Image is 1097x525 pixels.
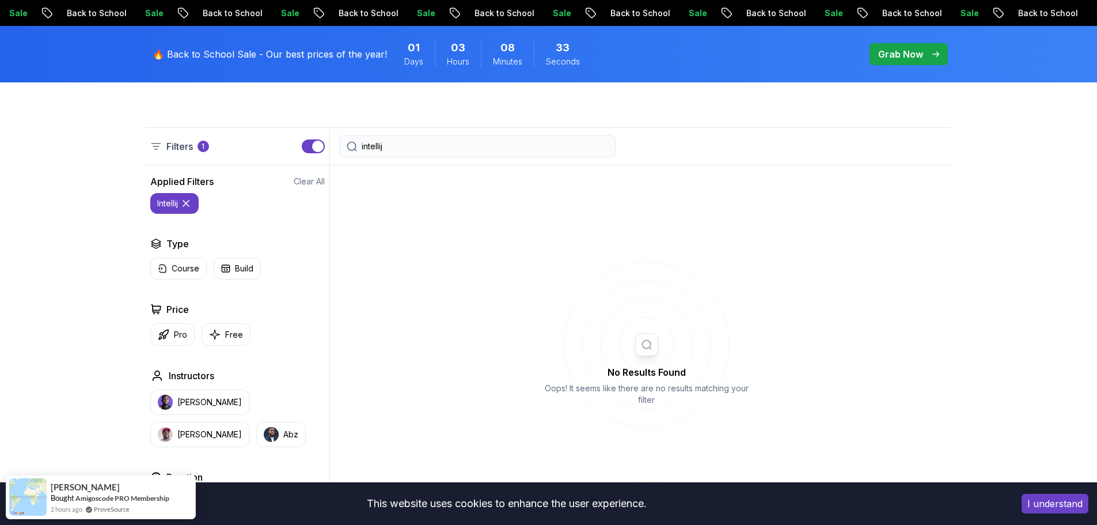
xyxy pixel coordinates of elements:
button: instructor imgAbz [256,422,306,447]
a: Amigoscode PRO Membership [75,494,169,503]
img: instructor img [158,395,173,410]
p: Abz [283,429,298,440]
p: Build [235,263,253,274]
p: intellij [157,198,178,209]
p: Free [225,329,243,341]
button: intellij [150,193,199,214]
p: Grab Now [878,47,923,61]
div: This website uses cookies to enhance the user experience. [9,491,1004,516]
span: [PERSON_NAME] [51,482,120,492]
button: Pro [150,323,195,346]
span: 1 Days [408,40,420,56]
p: 🔥 Back to School Sale - Our best prices of the year! [153,47,387,61]
p: Sale [678,7,715,19]
h2: No Results Found [540,365,753,379]
p: 1 [202,142,204,151]
p: [PERSON_NAME] [177,396,242,408]
button: Course [150,258,207,280]
h2: Price [166,303,189,316]
img: instructor img [264,427,279,442]
p: Sale [814,7,851,19]
span: Minutes [493,56,522,67]
button: Free [202,323,250,346]
span: 2 hours ago [51,504,82,514]
p: Sale [407,7,443,19]
span: Bought [51,493,74,503]
span: Days [404,56,423,67]
h2: Type [166,237,189,251]
p: [PERSON_NAME] [177,429,242,440]
h2: Instructors [169,369,214,383]
p: Oops! It seems like there are no results matching your filter [540,383,753,406]
p: Pro [174,329,187,341]
p: Back to School [600,7,678,19]
button: Build [214,258,261,280]
p: Course [172,263,199,274]
span: Seconds [546,56,580,67]
p: Sale [135,7,172,19]
p: Back to School [192,7,271,19]
span: 3 Hours [451,40,465,56]
p: Back to School [736,7,814,19]
button: instructor img[PERSON_NAME] [150,390,249,415]
input: Search Java, React, Spring boot ... [362,141,608,152]
span: Hours [447,56,469,67]
p: Back to School [56,7,135,19]
img: instructor img [158,427,173,442]
h2: Applied Filters [150,175,214,188]
span: 8 Minutes [500,40,515,56]
p: Back to School [328,7,407,19]
a: ProveSource [94,504,130,514]
button: Accept cookies [1022,494,1088,513]
span: 33 Seconds [556,40,570,56]
p: Filters [166,139,193,153]
p: Sale [542,7,579,19]
p: Back to School [1008,7,1086,19]
button: instructor img[PERSON_NAME] [150,422,249,447]
p: Back to School [464,7,542,19]
p: Sale [271,7,308,19]
h2: Duration [166,470,203,484]
p: Sale [950,7,987,19]
p: Back to School [872,7,950,19]
button: Clear All [294,176,325,187]
img: provesource social proof notification image [9,478,47,516]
